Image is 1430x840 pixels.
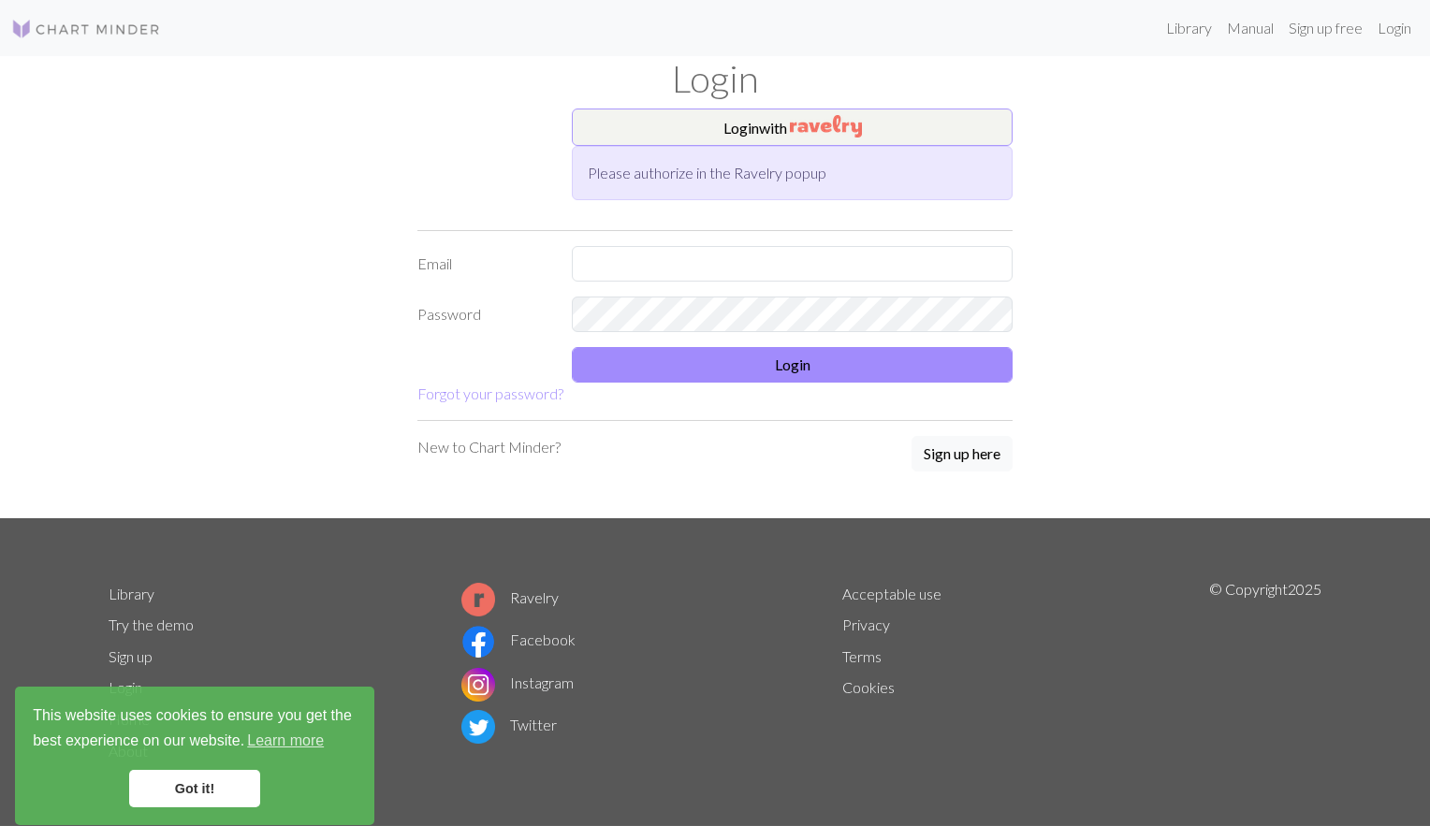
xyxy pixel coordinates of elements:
[461,630,576,648] a: Facebook
[842,585,941,602] a: Acceptable use
[417,436,561,458] p: New to Chart Minder?
[109,585,154,602] a: Library
[461,583,495,616] img: Ravelry logo
[1209,578,1321,767] p: © Copyright 2025
[417,384,563,402] a: Forgot your password?
[33,704,357,755] span: This website uses cookies to ensure you get the best experience on our website.
[790,115,862,138] img: Ravelry
[109,647,153,665] a: Sign up
[406,297,561,332] label: Password
[572,109,1013,146] button: Loginwith
[461,668,495,702] img: Instagram logo
[1281,9,1370,47] a: Sign up free
[244,727,327,755] a: learn more about cookies
[912,436,1013,471] button: Sign up here
[461,716,557,733] a: Twitter
[129,770,260,807] a: dismiss cookie message
[842,678,895,696] a: Cookies
[461,625,495,659] img: Facebook logo
[1370,9,1419,47] a: Login
[572,347,1013,383] button: Login
[109,678,142,696] a: Login
[1159,9,1219,47] a: Library
[461,710,495,744] img: Twitter logo
[461,673,574,691] a: Instagram
[842,647,882,665] a: Terms
[109,616,194,633] a: Try the demo
[842,616,890,633] a: Privacy
[572,146,1013,200] div: Please authorize in the Ravelry popup
[912,436,1013,473] a: Sign up here
[15,687,374,825] div: cookieconsent
[461,588,559,606] a: Ravelry
[1219,9,1281,47] a: Manual
[11,18,161,40] img: Logo
[406,246,561,282] label: Email
[97,56,1333,101] h1: Login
